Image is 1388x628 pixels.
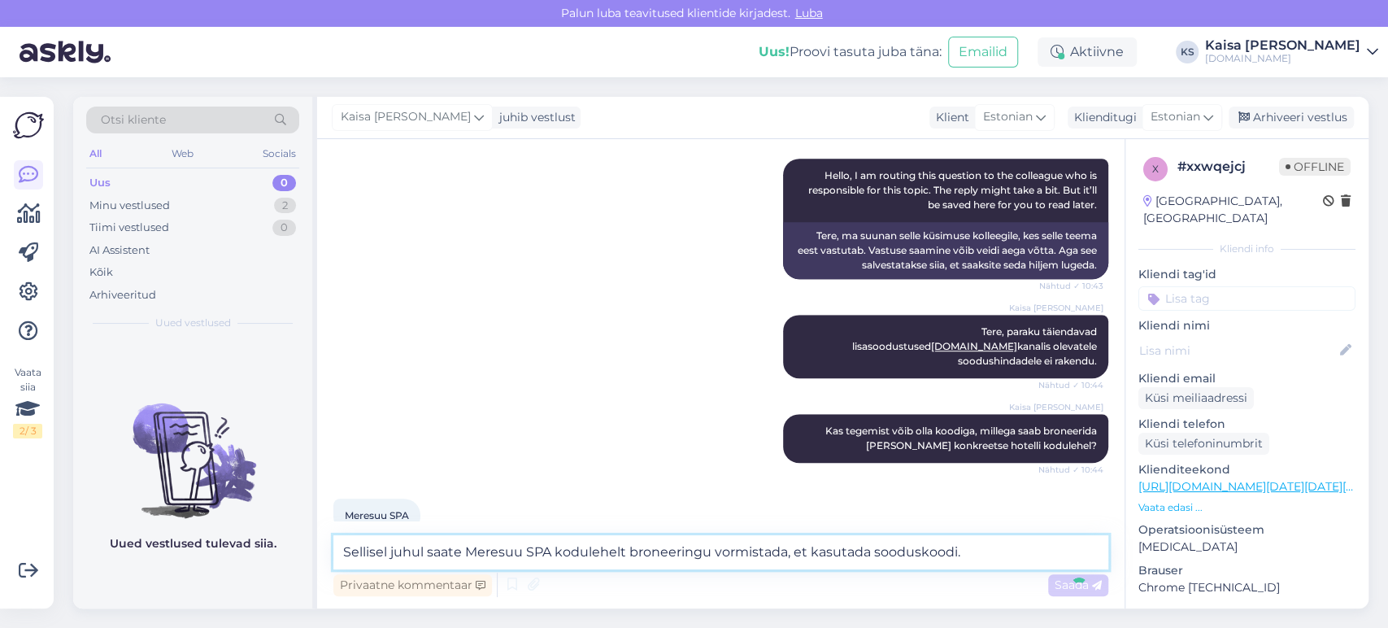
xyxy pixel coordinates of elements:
[1068,109,1137,126] div: Klienditugi
[1039,280,1103,292] span: Nähtud ✓ 10:43
[1138,387,1254,409] div: Küsi meiliaadressi
[1138,266,1355,283] p: Kliendi tag'id
[1205,39,1378,65] a: Kaisa [PERSON_NAME][DOMAIN_NAME]
[73,374,312,521] img: No chats
[1038,464,1103,476] span: Nähtud ✓ 10:44
[345,509,409,521] span: Meresuu SPA
[1229,107,1354,129] div: Arhiveeri vestlus
[1138,562,1355,579] p: Brauser
[155,316,231,330] span: Uued vestlused
[274,198,296,214] div: 2
[1138,579,1355,596] p: Chrome [TECHNICAL_ID]
[931,340,1017,352] a: [DOMAIN_NAME]
[1138,286,1355,311] input: Lisa tag
[493,109,576,126] div: juhib vestlust
[852,325,1099,367] span: Tere, paraku täiendavad lisasoodustused kanalis olevatele soodushindadele ei rakendu.
[790,6,828,20] span: Luba
[1138,433,1269,455] div: Küsi telefoninumbrit
[1152,163,1159,175] span: x
[89,198,170,214] div: Minu vestlused
[1151,108,1200,126] span: Estonian
[1138,370,1355,387] p: Kliendi email
[13,424,42,438] div: 2 / 3
[89,264,113,281] div: Kõik
[13,365,42,438] div: Vaata siia
[110,535,276,552] p: Uued vestlused tulevad siia.
[808,169,1099,211] span: Hello, I am routing this question to the colleague who is responsible for this topic. The reply m...
[1205,52,1360,65] div: [DOMAIN_NAME]
[272,175,296,191] div: 0
[983,108,1033,126] span: Estonian
[1138,242,1355,256] div: Kliendi info
[89,287,156,303] div: Arhiveeritud
[759,44,790,59] b: Uus!
[929,109,969,126] div: Klient
[1139,342,1337,360] input: Lisa nimi
[168,143,197,164] div: Web
[1038,37,1137,67] div: Aktiivne
[89,175,111,191] div: Uus
[1138,500,1355,515] p: Vaata edasi ...
[948,37,1018,68] button: Emailid
[825,425,1099,451] span: Kas tegemist võib olla koodiga, millega saab broneerida [PERSON_NAME] konkreetse hotelli kodulehel?
[1143,193,1323,227] div: [GEOGRAPHIC_DATA], [GEOGRAPHIC_DATA]
[101,111,166,129] span: Otsi kliente
[1138,539,1355,556] p: [MEDICAL_DATA]
[1009,401,1103,413] span: Kaisa [PERSON_NAME]
[1176,41,1199,63] div: KS
[1138,416,1355,433] p: Kliendi telefon
[1009,302,1103,314] span: Kaisa [PERSON_NAME]
[89,220,169,236] div: Tiimi vestlused
[759,42,942,62] div: Proovi tasuta juba täna:
[1138,521,1355,539] p: Operatsioonisüsteem
[341,108,471,126] span: Kaisa [PERSON_NAME]
[1177,157,1279,177] div: # xxwqejcj
[1279,158,1351,176] span: Offline
[1138,317,1355,334] p: Kliendi nimi
[259,143,299,164] div: Socials
[13,110,44,141] img: Askly Logo
[272,220,296,236] div: 0
[86,143,105,164] div: All
[783,222,1108,279] div: Tere, ma suunan selle küsimuse kolleegile, kes selle teema eest vastutab. Vastuse saamine võib ve...
[89,242,150,259] div: AI Assistent
[1205,39,1360,52] div: Kaisa [PERSON_NAME]
[1138,461,1355,478] p: Klienditeekond
[1038,379,1103,391] span: Nähtud ✓ 10:44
